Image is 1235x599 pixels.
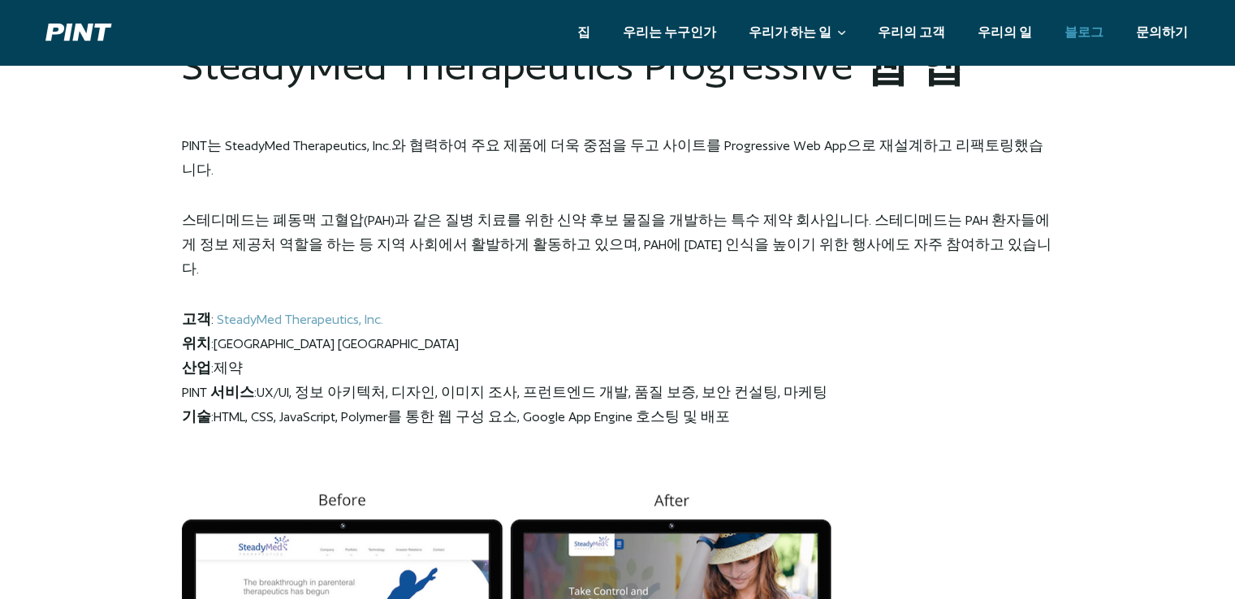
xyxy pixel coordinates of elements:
[257,384,827,399] font: UX/UI, 정보 아키텍처, 디자인, 이미지 조사, 프런트엔드 개발, 품질 보증, 보안 컨설팅, 마케팅
[182,335,214,351] font: 위치:
[182,311,214,326] font: 고객:
[182,360,214,375] font: 산업:
[961,19,1048,46] a: 우리의 일
[182,212,1051,276] font: 스테디메드는 폐동맥 고혈압(PAH)과 같은 질병 치료를 위한 신약 후보 물질을 개발하는 특수 제약 회사입니다. 스테디메드는 PAH 환자들에게 정보 제공처 역할을 하는 등 지역...
[214,335,459,351] font: [GEOGRAPHIC_DATA] [GEOGRAPHIC_DATA]
[561,19,1204,46] nav: 사이트 탐색
[214,408,730,424] font: HTML, CSS, JavaScript, Polymer를 통한 웹 구성 요소, Google App Engine 호스팅 및 배포
[607,19,732,46] a: 우리는 누구인가
[182,408,214,424] font: 기술:
[861,19,961,46] a: 우리의 고객
[182,42,965,88] font: SteadyMed Therapeutics Progressive 웹 앱
[214,360,243,375] font: 제약
[182,137,1043,177] font: PINT는 SteadyMed Therapeutics, Inc.와 협력하여 주요 제품에 더욱 중점을 두고 사이트를 Progressive Web App으로 재설계하고 리팩토링했습니다.
[732,19,861,46] a: 우리가 하는 일
[561,19,607,46] a: 집
[1048,19,1120,46] a: 블로그
[217,311,383,326] a: SteadyMed Therapeutics, Inc.
[1120,19,1204,46] a: 문의하기
[182,384,257,399] font: PINT 서비스:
